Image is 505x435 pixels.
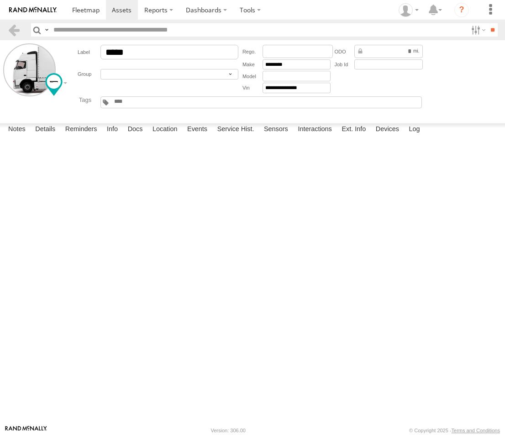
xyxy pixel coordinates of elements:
[395,3,422,17] div: Josue Jimenez
[4,123,30,136] label: Notes
[213,123,259,136] label: Service Hist.
[45,73,63,96] div: Change Map Icon
[454,3,469,17] i: ?
[183,123,212,136] label: Events
[61,123,102,136] label: Reminders
[5,426,47,435] a: Visit our Website
[371,123,404,136] label: Devices
[43,23,50,37] label: Search Query
[211,428,246,433] div: Version: 306.00
[409,428,500,433] div: © Copyright 2025 -
[452,428,500,433] a: Terms and Conditions
[123,123,147,136] label: Docs
[293,123,337,136] label: Interactions
[148,123,182,136] label: Location
[259,123,293,136] label: Sensors
[405,123,425,136] label: Log
[102,123,122,136] label: Info
[31,123,60,136] label: Details
[354,45,423,58] div: Data from Vehicle CANbus
[9,7,57,13] img: rand-logo.svg
[337,123,370,136] label: Ext. Info
[468,23,487,37] label: Search Filter Options
[7,23,21,37] a: Back to previous Page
